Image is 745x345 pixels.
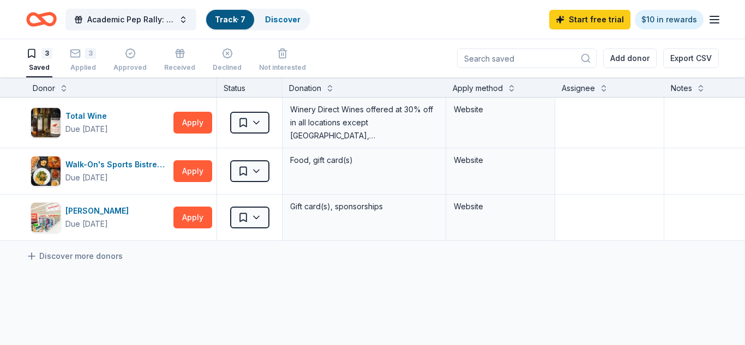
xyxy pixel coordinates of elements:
[164,44,195,77] button: Received
[457,49,597,68] input: Search saved
[213,44,242,77] button: Declined
[164,63,195,72] div: Received
[65,110,111,123] div: Total Wine
[453,82,503,95] div: Apply method
[26,250,123,263] a: Discover more donors
[213,63,242,72] div: Declined
[70,63,96,72] div: Applied
[549,10,630,29] a: Start free trial
[671,82,692,95] div: Notes
[454,154,547,167] div: Website
[259,63,306,72] div: Not interested
[65,158,169,171] div: Walk-On's Sports Bistreaux
[173,112,212,134] button: Apply
[663,49,719,68] button: Export CSV
[603,49,657,68] button: Add donor
[289,199,439,214] div: Gift card(s), sponsorships
[65,171,108,184] div: Due [DATE]
[635,10,704,29] a: $10 in rewards
[31,107,169,138] button: Image for Total WineTotal WineDue [DATE]
[454,200,547,213] div: Website
[65,9,196,31] button: Academic Pep Rally: Students Awarded for Academic Excellence
[65,123,108,136] div: Due [DATE]
[454,103,547,116] div: Website
[41,48,52,59] div: 3
[87,13,175,26] span: Academic Pep Rally: Students Awarded for Academic Excellence
[26,7,57,32] a: Home
[31,203,61,232] img: Image for Winn-Dixie
[113,44,147,77] button: Approved
[65,204,133,217] div: [PERSON_NAME]
[265,15,301,24] a: Discover
[259,44,306,77] button: Not interested
[26,63,52,72] div: Saved
[31,202,169,233] button: Image for Winn-Dixie[PERSON_NAME]Due [DATE]
[289,82,321,95] div: Donation
[113,63,147,72] div: Approved
[289,102,439,143] div: Winery Direct Wines offered at 30% off in all locations except [GEOGRAPHIC_DATA], [GEOGRAPHIC_DAT...
[173,207,212,228] button: Apply
[217,77,283,97] div: Status
[70,44,96,77] button: 3Applied
[26,44,52,77] button: 3Saved
[173,160,212,182] button: Apply
[65,217,108,231] div: Due [DATE]
[33,82,55,95] div: Donor
[205,9,310,31] button: Track· 7Discover
[31,108,61,137] img: Image for Total Wine
[562,82,595,95] div: Assignee
[31,156,61,186] img: Image for Walk-On's Sports Bistreaux
[85,48,96,59] div: 3
[215,15,245,24] a: Track· 7
[31,156,169,186] button: Image for Walk-On's Sports Bistreaux Walk-On's Sports BistreauxDue [DATE]
[289,153,439,168] div: Food, gift card(s)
